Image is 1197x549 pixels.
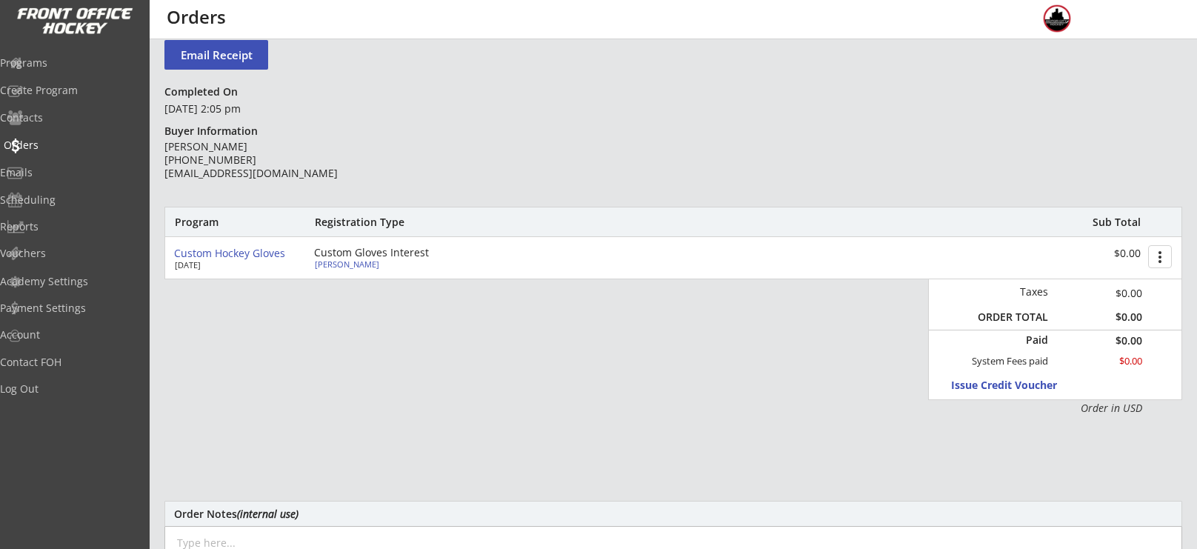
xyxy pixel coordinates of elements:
div: Sub Total [1076,216,1141,229]
div: $0.00 [1058,355,1143,367]
div: ORDER TOTAL [971,310,1048,324]
div: Custom Gloves Interest [314,247,484,258]
button: Issue Credit Voucher [951,376,1088,396]
div: Registration Type [315,216,484,229]
div: Custom Hockey Gloves [174,247,302,260]
div: $0.00 [1058,285,1143,301]
div: $0.00 [1058,336,1143,346]
button: Email Receipt [164,40,268,70]
div: Buyer Information [164,124,264,138]
div: [DATE] [175,261,293,269]
div: Program [175,216,255,229]
div: [PERSON_NAME] [PHONE_NUMBER] [EMAIL_ADDRESS][DOMAIN_NAME] [164,140,379,181]
div: $0.00 [1049,247,1141,260]
div: Completed On [164,85,244,99]
div: Order in USD [971,401,1142,416]
button: more_vert [1148,245,1172,268]
div: Paid [980,333,1048,347]
div: [DATE] 2:05 pm [164,102,379,116]
div: Taxes [971,285,1048,299]
div: System Fees paid [958,355,1048,367]
div: [PERSON_NAME] [315,260,480,268]
div: Order Notes [174,508,1173,519]
div: Orders [4,140,137,150]
div: $0.00 [1058,310,1143,324]
em: (internal use) [237,507,299,521]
